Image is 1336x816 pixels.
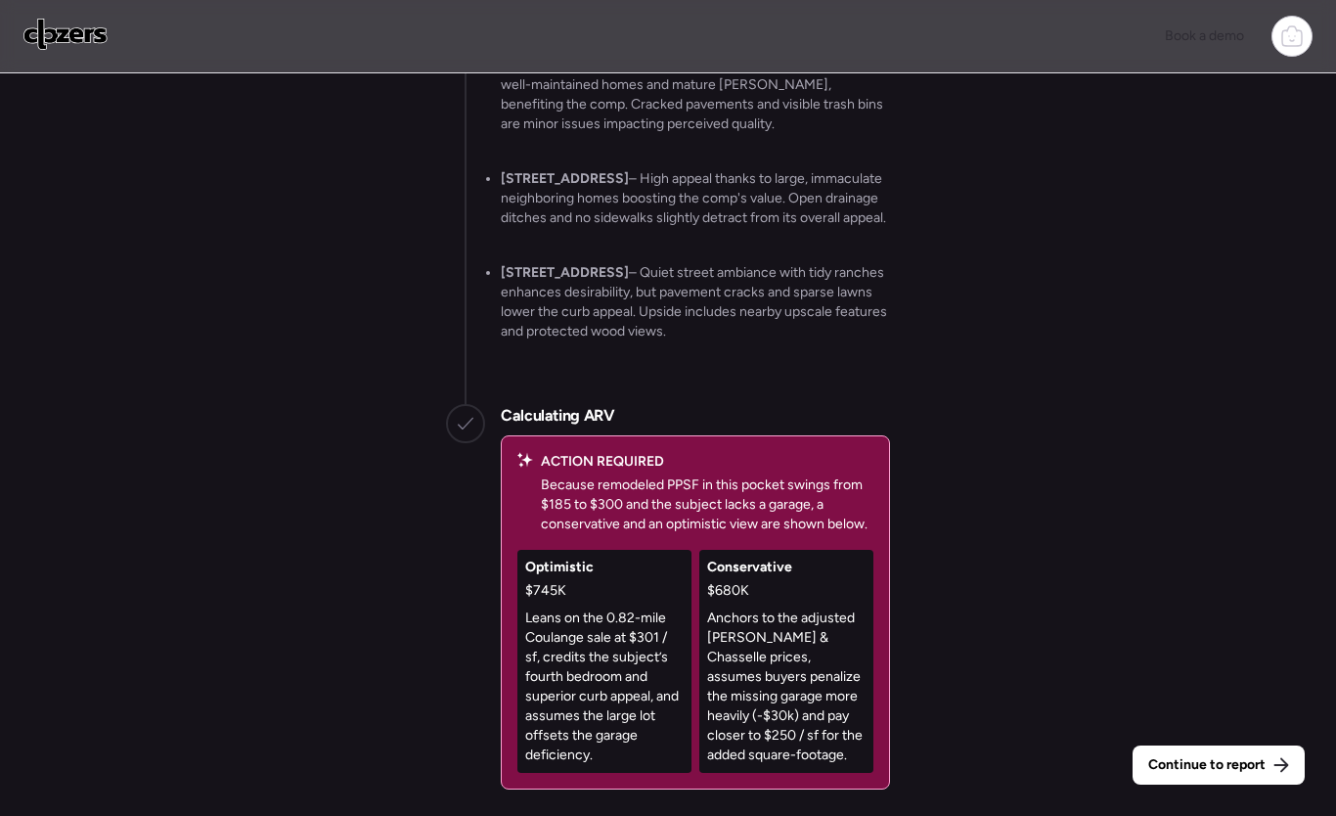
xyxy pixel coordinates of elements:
[525,609,684,765] p: Leans on the 0.82-mile Coulange sale at $301 / sf, credits the subject’s fourth bedroom and super...
[501,170,629,187] strong: [STREET_ADDRESS]
[541,452,664,472] span: ACTION REQUIRED
[501,263,890,341] p: – Quiet street ambiance with tidy ranches enhances desirability, but pavement cracks and sparse l...
[23,19,108,50] img: Logo
[1148,755,1266,775] span: Continue to report
[501,264,629,281] strong: [STREET_ADDRESS]
[501,169,890,228] p: – High appeal thanks to large, immaculate neighboring homes boosting the comp's value. Open drain...
[501,56,890,134] p: – Enjoys an average-to-good setting with well-maintained homes and mature [PERSON_NAME], benefiti...
[541,476,873,534] p: Because remodeled PPSF in this pocket swings from $185 to $300 and the subject lacks a garage, a ...
[1165,27,1244,44] span: Book a demo
[707,581,749,601] span: $680K
[501,404,615,428] h2: Calculating ARV
[707,609,866,765] p: Anchors to the adjusted [PERSON_NAME] & Chasselle prices, assumes buyers penalize the missing gar...
[525,558,594,577] span: Optimistic
[525,581,566,601] span: $745K
[707,558,792,577] span: Conservative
